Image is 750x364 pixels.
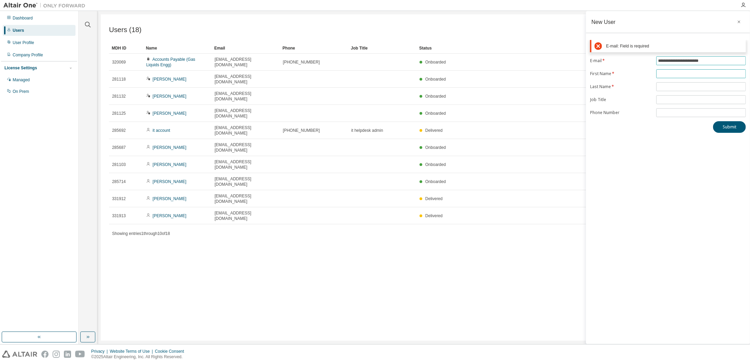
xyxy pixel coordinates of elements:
span: [EMAIL_ADDRESS][DOMAIN_NAME] [215,193,277,204]
span: Delivered [425,128,443,133]
span: Users (18) [109,26,141,34]
span: Delivered [425,196,443,201]
span: [EMAIL_ADDRESS][DOMAIN_NAME] [215,159,277,170]
span: [EMAIL_ADDRESS][DOMAIN_NAME] [215,142,277,153]
div: Managed [13,77,30,83]
a: [PERSON_NAME] [153,179,187,184]
div: E-mail: Field is required [606,44,743,49]
div: Status [419,43,703,54]
div: Dashboard [13,15,33,21]
div: License Settings [4,65,37,71]
span: Onboarded [425,179,446,184]
span: [PHONE_NUMBER] [283,128,320,133]
div: Company Profile [13,52,43,58]
span: [EMAIL_ADDRESS][DOMAIN_NAME] [215,210,277,221]
div: Email [214,43,277,54]
div: Name [146,43,209,54]
span: 281118 [112,76,126,82]
img: youtube.svg [75,351,85,358]
div: User Profile [13,40,34,45]
div: New User [591,19,616,25]
div: Website Terms of Use [110,349,155,354]
a: Accounts Payable (Gas Liquids Engg) [146,57,195,67]
span: [PHONE_NUMBER] [283,59,320,65]
span: 285687 [112,145,126,150]
a: [PERSON_NAME] [153,145,187,150]
label: E-mail [590,58,652,64]
span: Onboarded [425,77,446,82]
span: 285692 [112,128,126,133]
span: [EMAIL_ADDRESS][DOMAIN_NAME] [215,176,277,187]
div: Phone [283,43,345,54]
span: Onboarded [425,162,446,167]
span: 281103 [112,162,126,167]
span: 320069 [112,59,126,65]
div: MDH ID [112,43,140,54]
div: On Prem [13,89,29,94]
span: Showing entries 1 through 10 of 18 [112,231,170,236]
span: Onboarded [425,145,446,150]
span: [EMAIL_ADDRESS][DOMAIN_NAME] [215,74,277,85]
div: Users [13,28,24,33]
a: [PERSON_NAME] [153,77,187,82]
a: [PERSON_NAME] [153,111,187,116]
span: 331913 [112,213,126,219]
a: [PERSON_NAME] [153,94,187,99]
span: [EMAIL_ADDRESS][DOMAIN_NAME] [215,125,277,136]
p: © 2025 Altair Engineering, Inc. All Rights Reserved. [91,354,188,360]
span: Onboarded [425,60,446,65]
img: instagram.svg [53,351,60,358]
span: it helpdesk admin [351,128,383,133]
img: facebook.svg [41,351,49,358]
button: Submit [713,121,746,133]
img: linkedin.svg [64,351,71,358]
div: Privacy [91,349,110,354]
a: [PERSON_NAME] [153,213,187,218]
span: Onboarded [425,111,446,116]
span: 281125 [112,111,126,116]
span: [EMAIL_ADDRESS][DOMAIN_NAME] [215,57,277,68]
span: [EMAIL_ADDRESS][DOMAIN_NAME] [215,91,277,102]
a: [PERSON_NAME] [153,162,187,167]
span: 285714 [112,179,126,184]
label: Last Name [590,84,652,89]
label: First Name [590,71,652,76]
label: Phone Number [590,110,652,115]
div: Job Title [351,43,414,54]
img: Altair One [3,2,89,9]
a: [PERSON_NAME] [153,196,187,201]
div: Cookie Consent [155,349,188,354]
span: Delivered [425,213,443,218]
span: Onboarded [425,94,446,99]
span: 331912 [112,196,126,201]
img: altair_logo.svg [2,351,37,358]
a: it account [153,128,170,133]
span: 281132 [112,94,126,99]
label: Job Title [590,97,652,102]
span: [EMAIL_ADDRESS][DOMAIN_NAME] [215,108,277,119]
